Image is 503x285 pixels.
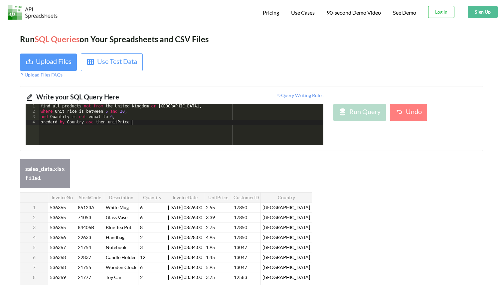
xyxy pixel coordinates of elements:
[25,176,41,182] code: file 1
[205,253,216,261] span: 1.45
[26,104,39,109] div: 1
[20,222,48,232] th: 3
[77,263,92,271] span: 21755
[139,253,147,261] span: 12
[233,213,249,221] span: 17850
[167,203,204,212] span: [DATE] 08:26:00
[428,6,454,18] button: Log In
[104,233,126,241] span: Handbag
[167,253,204,261] span: [DATE] 08:34:00
[20,272,48,282] th: 8
[205,273,216,281] span: 3.75
[104,243,128,251] span: Notebook
[77,203,96,212] span: 85123A
[167,213,204,221] span: [DATE] 08:26:00
[233,243,249,251] span: 13047
[233,253,249,261] span: 13047
[77,233,92,241] span: 22633
[261,253,311,261] span: [GEOGRAPHIC_DATA]
[261,223,311,231] span: [GEOGRAPHIC_DATA]
[26,120,39,125] div: 4
[20,242,48,252] th: 5
[20,232,48,242] th: 4
[205,203,216,212] span: 2.55
[233,233,249,241] span: 17850
[20,212,48,222] th: 2
[205,243,216,251] span: 1.95
[205,263,216,271] span: 5.95
[26,114,39,120] div: 3
[20,252,48,262] th: 6
[49,223,67,231] span: 536365
[104,213,129,221] span: Glass Vase
[166,192,204,202] th: InvoiceDate
[205,213,216,221] span: 3.39
[468,6,498,18] button: Sign Up
[349,106,381,118] div: Run Query
[20,72,63,77] span: Upload Files FAQs
[205,223,216,231] span: 2.75
[49,273,67,281] span: 536369
[139,263,144,271] span: 6
[205,233,216,241] span: 4.95
[77,213,92,221] span: 71053
[77,243,92,251] span: 21754
[139,273,144,281] span: 2
[139,233,144,241] span: 2
[77,223,95,231] span: 84406B
[81,53,143,71] button: Use Test Data
[233,263,249,271] span: 13047
[204,192,232,202] th: UnitPrice
[406,106,422,118] div: Undo
[25,164,65,173] div: sales_data.xlsx
[138,192,166,202] th: Quantity
[327,10,381,15] span: 90-second Demo Video
[26,109,39,114] div: 2
[261,243,311,251] span: [GEOGRAPHIC_DATA]
[77,273,92,281] span: 21777
[261,233,311,241] span: [GEOGRAPHIC_DATA]
[36,56,72,68] div: Upload Files
[76,192,104,202] th: StockCode
[139,203,144,212] span: 6
[291,9,315,16] span: Use Cases
[167,223,204,231] span: [DATE] 08:26:00
[167,233,204,241] span: [DATE] 08:28:00
[104,223,133,231] span: Blue Tea Pot
[232,192,261,202] th: CustomerID
[139,223,144,231] span: 8
[233,223,249,231] span: 17850
[49,233,67,241] span: 536366
[333,104,386,121] button: Run Query
[261,273,311,281] span: [GEOGRAPHIC_DATA]
[20,33,483,45] div: Run on Your Spreadsheets and CSV Files
[104,253,137,261] span: Candle Holder
[233,203,249,212] span: 17850
[261,263,311,271] span: [GEOGRAPHIC_DATA]
[261,203,311,212] span: [GEOGRAPHIC_DATA]
[393,9,416,16] a: See Demo
[77,253,92,261] span: 22837
[139,243,144,251] span: 3
[104,203,130,212] span: White Mug
[261,192,312,202] th: Country
[20,202,48,212] th: 1
[36,92,170,104] div: Write your SQL Query Here
[139,213,144,221] span: 6
[35,34,80,44] span: SQL Queries
[167,243,204,251] span: [DATE] 08:34:00
[167,263,204,271] span: [DATE] 08:34:00
[48,192,76,202] th: InvoiceNo
[20,54,77,71] button: Upload Files
[167,273,204,281] span: [DATE] 08:34:00
[390,104,427,121] button: Undo
[233,273,249,281] span: 12583
[49,243,67,251] span: 536367
[8,5,58,20] img: Logo.png
[263,9,279,16] span: Pricing
[261,213,311,221] span: [GEOGRAPHIC_DATA]
[104,192,138,202] th: Description
[49,213,67,221] span: 536365
[104,273,123,281] span: Toy Car
[97,56,137,68] div: Use Test Data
